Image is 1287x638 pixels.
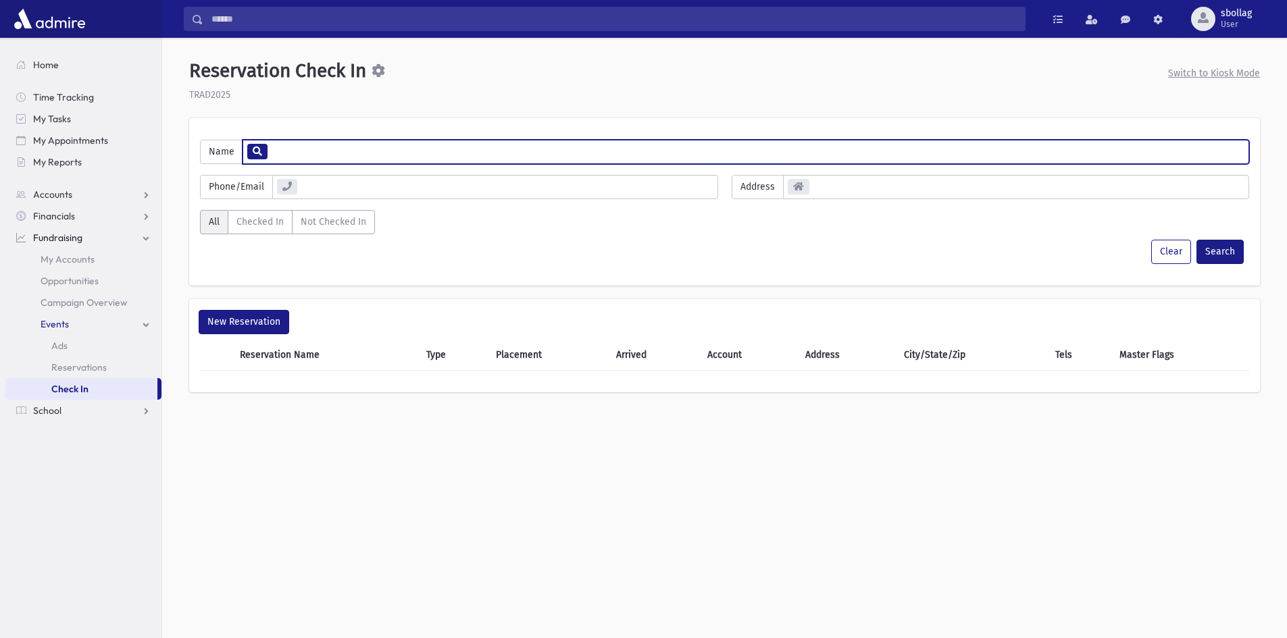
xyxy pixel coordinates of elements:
a: Time Tracking [5,86,161,108]
span: School [33,404,61,417]
span: Reservation Check In [189,59,366,82]
div: Status [200,210,375,240]
label: All [200,210,228,234]
span: Campaign Overview [41,296,128,309]
th: Address [797,340,896,371]
span: My Tasks [33,113,71,125]
a: My Reports [5,151,161,173]
span: Events [41,318,69,330]
th: City/State/Zip [896,340,1047,371]
span: User [1221,19,1252,30]
button: New Reservation [199,310,289,334]
span: Fundraising [33,232,82,244]
span: Accounts [33,188,72,201]
a: My Appointments [5,130,161,151]
span: Phone/Email [200,175,273,199]
span: My Accounts [41,253,95,265]
th: Master Flags [1111,340,1249,371]
a: Opportunities [5,270,161,292]
span: Time Tracking [33,91,94,103]
span: Home [33,59,59,71]
th: Tels [1047,340,1111,371]
a: Ads [5,335,161,356]
span: Reservations [51,361,107,373]
th: Placement [488,340,609,371]
label: Checked In [228,210,293,234]
a: School [5,400,161,421]
a: Financials [5,205,161,227]
th: Account [699,340,798,371]
a: Switch to Kiosk Mode [1168,68,1260,79]
a: Reservations [5,356,161,378]
a: Home [5,54,161,76]
span: Ads [51,340,68,352]
span: Address [732,175,784,199]
span: Check In [51,383,89,395]
a: Fundraising [5,227,161,248]
div: TRAD2025 [189,88,1260,102]
button: Clear [1151,240,1191,264]
span: Name [200,140,243,164]
img: AdmirePro [11,5,89,32]
span: Financials [33,210,75,222]
a: My Tasks [5,108,161,130]
a: Check In [5,378,157,400]
a: Events [5,313,161,335]
span: My Appointments [33,134,108,147]
th: Arrived [608,340,699,371]
label: Not Checked In [292,210,375,234]
a: Campaign Overview [5,292,161,313]
button: Search [1196,240,1244,264]
th: Type [418,340,488,371]
a: Accounts [5,184,161,205]
span: My Reports [33,156,82,168]
span: Opportunities [41,275,99,287]
span: sbollag [1221,8,1252,19]
th: Reservation Name [232,340,418,371]
a: My Accounts [5,248,161,270]
input: Search [203,7,1025,31]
